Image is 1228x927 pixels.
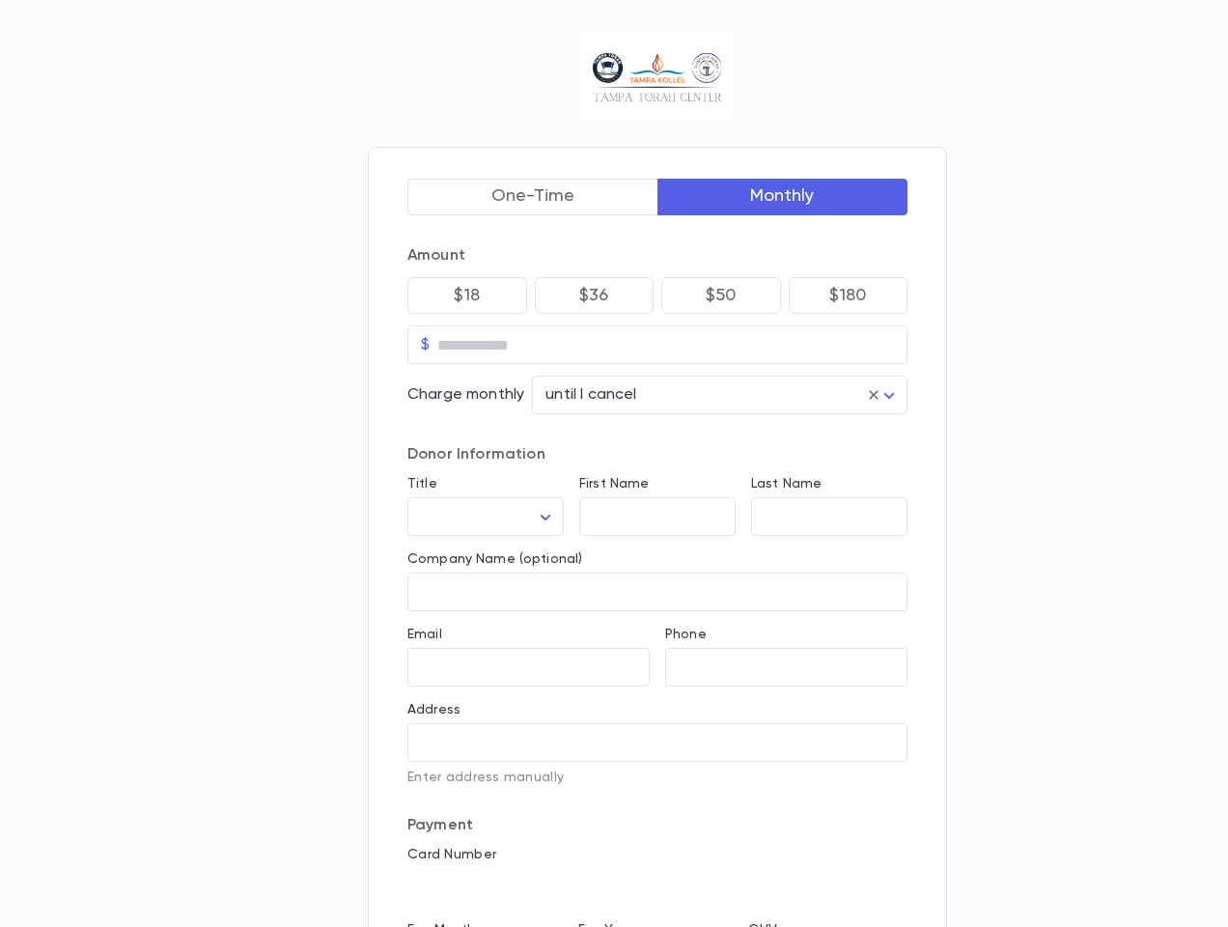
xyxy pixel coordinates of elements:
label: Email [407,627,442,642]
div: ​ [407,498,564,536]
button: $36 [535,277,655,314]
label: Phone [665,627,707,642]
p: $180 [829,286,866,305]
p: Amount [407,246,907,266]
span: until I cancel [545,387,636,403]
p: Enter address manually [407,770,907,785]
iframe: card [407,868,907,907]
div: until I cancel [532,377,907,414]
button: $50 [661,277,781,314]
label: Address [407,702,460,717]
img: Logo [580,31,735,118]
button: $180 [789,277,908,314]
p: Card Number [407,847,907,862]
label: Last Name [751,476,822,492]
button: $18 [407,277,527,314]
p: Charge monthly [407,385,524,405]
p: $ [421,335,430,354]
button: One-Time [407,179,658,215]
label: Title [407,476,437,492]
p: $18 [454,286,480,305]
label: Company Name (optional) [407,551,582,567]
p: $50 [706,286,737,305]
button: Monthly [657,179,908,215]
p: Donor Information [407,445,907,464]
p: $36 [579,286,609,305]
p: Payment [407,816,907,835]
label: First Name [579,476,649,492]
